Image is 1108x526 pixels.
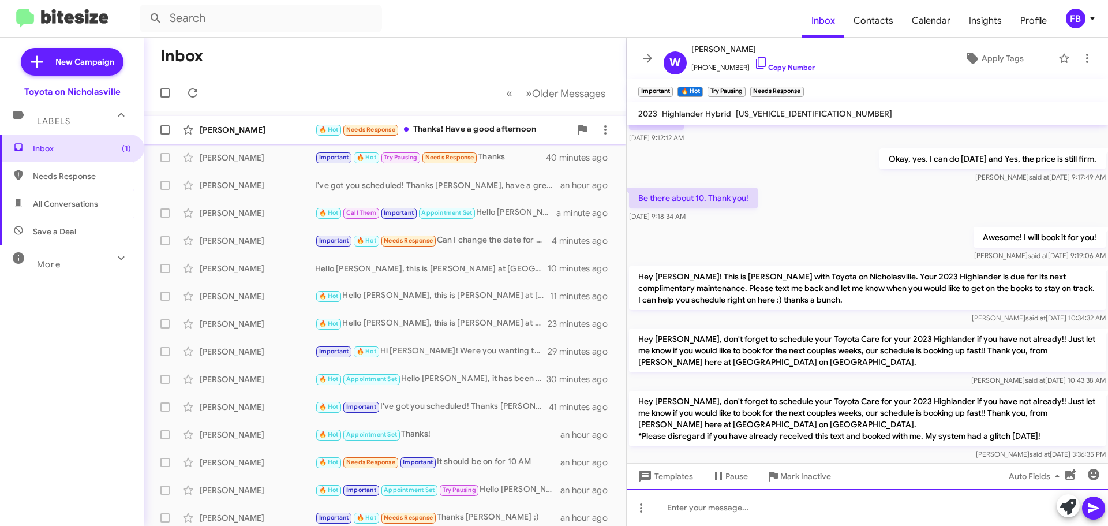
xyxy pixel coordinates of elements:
[200,263,315,274] div: [PERSON_NAME]
[384,514,433,521] span: Needs Response
[844,4,903,38] a: Contacts
[315,372,548,386] div: Hello [PERSON_NAME], it has been a while since we have seen your 2020 Tacoma at [GEOGRAPHIC_DATA]...
[200,207,315,219] div: [PERSON_NAME]
[384,237,433,244] span: Needs Response
[200,484,315,496] div: [PERSON_NAME]
[315,206,556,219] div: Hello [PERSON_NAME], it has been a while since we have seen your 2021 Highlander at [GEOGRAPHIC_D...
[636,466,693,487] span: Templates
[346,209,376,217] span: Call Them
[357,514,376,521] span: 🔥 Hot
[691,56,815,73] span: [PHONE_NUMBER]
[1009,466,1064,487] span: Auto Fields
[346,458,395,466] span: Needs Response
[319,375,339,383] span: 🔥 Hot
[725,466,748,487] span: Pause
[677,87,702,97] small: 🔥 Hot
[200,457,315,468] div: [PERSON_NAME]
[560,429,617,441] div: an hour ago
[960,4,1011,38] span: Insights
[357,348,376,355] span: 🔥 Hot
[384,154,417,161] span: Try Pausing
[550,290,617,302] div: 11 minutes ago
[708,87,746,97] small: Try Pausing
[629,133,684,142] span: [DATE] 9:12:12 AM
[315,345,548,358] div: Hi [PERSON_NAME]! Were you wanting to schedule for that $29.99 oil change?
[160,47,203,65] h1: Inbox
[319,458,339,466] span: 🔥 Hot
[200,290,315,302] div: [PERSON_NAME]
[425,154,474,161] span: Needs Response
[500,81,612,105] nav: Page navigation example
[975,173,1106,181] span: [PERSON_NAME] [DATE] 9:17:49 AM
[972,314,1106,322] span: [PERSON_NAME] [DATE] 10:34:32 AM
[315,180,560,191] div: I've got you scheduled! Thanks [PERSON_NAME], have a great day!
[629,329,1106,372] p: Hey [PERSON_NAME], don't forget to schedule your Toyota Care for your 2023 Highlander if you have...
[357,154,376,161] span: 🔥 Hot
[122,143,131,154] span: (1)
[1011,4,1056,38] span: Profile
[319,126,339,133] span: 🔥 Hot
[560,484,617,496] div: an hour ago
[346,486,376,494] span: Important
[780,466,831,487] span: Mark Inactive
[315,234,552,247] div: Can I change the date for my service? I got pulled into a meeting and there's no way I will make ...
[560,512,617,524] div: an hour ago
[315,511,560,524] div: Thanks [PERSON_NAME] ;)
[974,227,1106,248] p: Awesome! I will book it for you!
[140,5,382,32] input: Search
[560,457,617,468] div: an hour ago
[702,466,757,487] button: Pause
[384,209,414,217] span: Important
[33,170,131,182] span: Needs Response
[315,483,560,497] div: Hello [PERSON_NAME] again from Toyota on [GEOGRAPHIC_DATA]. There is still time this month to red...
[934,48,1053,69] button: Apply Tags
[21,48,123,76] a: New Campaign
[736,109,892,119] span: [US_VEHICLE_IDENTIFICATION_NUMBER]
[802,4,844,38] a: Inbox
[319,403,339,411] span: 🔥 Hot
[319,348,349,355] span: Important
[384,486,435,494] span: Appointment Set
[750,87,803,97] small: Needs Response
[903,4,960,38] span: Calendar
[319,209,339,217] span: 🔥 Hot
[1000,466,1073,487] button: Auto Fields
[319,292,339,300] span: 🔥 Hot
[55,56,114,68] span: New Campaign
[319,154,349,161] span: Important
[556,207,617,219] div: a minute ago
[200,152,315,163] div: [PERSON_NAME]
[200,235,315,247] div: [PERSON_NAME]
[1025,376,1045,385] span: said at
[200,124,315,136] div: [PERSON_NAME]
[506,86,512,100] span: «
[200,429,315,441] div: [PERSON_NAME]
[532,87,605,100] span: Older Messages
[976,450,1106,458] span: [PERSON_NAME] [DATE] 3:36:35 PM
[315,123,571,136] div: Thanks! Have a good afternoon
[971,376,1106,385] span: [PERSON_NAME] [DATE] 10:43:38 AM
[548,346,617,357] div: 29 minutes ago
[669,54,681,72] span: W
[346,431,397,438] span: Appointment Set
[37,116,70,126] span: Labels
[552,235,617,247] div: 4 minutes ago
[629,188,758,208] p: Be there about 10. Thank you!
[691,42,815,56] span: [PERSON_NAME]
[638,87,673,97] small: Important
[548,152,617,163] div: 40 minutes ago
[548,374,617,385] div: 30 minutes ago
[315,151,548,164] div: Thanks
[754,63,815,72] a: Copy Number
[346,126,395,133] span: Needs Response
[629,266,1106,310] p: Hey [PERSON_NAME]! This is [PERSON_NAME] with Toyota on Nicholasville. Your 2023 Highlander is du...
[548,263,617,274] div: 10 minutes ago
[560,180,617,191] div: an hour ago
[1029,173,1049,181] span: said at
[1025,314,1046,322] span: said at
[319,486,339,494] span: 🔥 Hot
[879,148,1106,169] p: Okay, yes. I can do [DATE] and Yes, the price is still firm.
[1028,251,1048,260] span: said at
[200,318,315,330] div: [PERSON_NAME]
